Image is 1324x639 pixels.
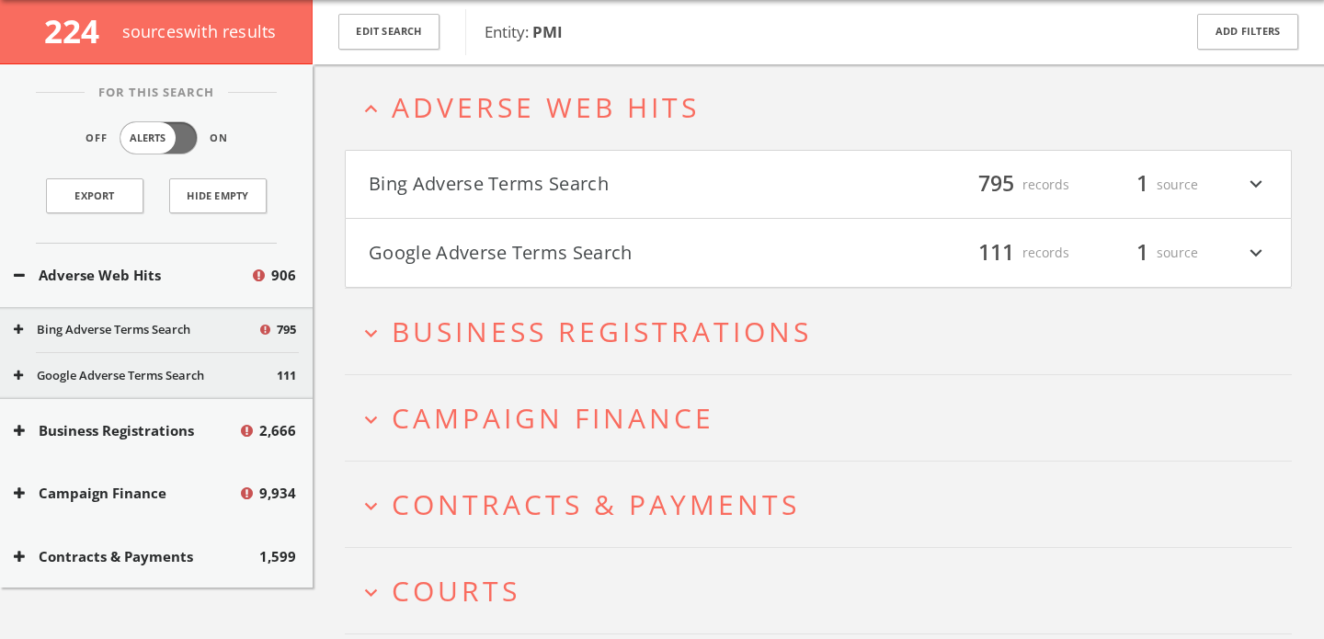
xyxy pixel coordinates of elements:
[259,546,296,567] span: 1,599
[1244,237,1268,268] i: expand_more
[359,97,383,121] i: expand_less
[359,321,383,346] i: expand_more
[14,321,257,339] button: Bing Adverse Terms Search
[1128,168,1157,200] span: 1
[14,265,250,286] button: Adverse Web Hits
[359,92,1292,122] button: expand_lessAdverse Web Hits
[14,546,259,567] button: Contracts & Payments
[14,420,238,441] button: Business Registrations
[210,131,228,146] span: On
[392,313,812,350] span: Business Registrations
[959,169,1069,200] div: records
[44,9,115,52] span: 224
[277,321,296,339] span: 795
[122,20,277,42] span: source s with results
[1088,237,1198,268] div: source
[14,367,277,385] button: Google Adverse Terms Search
[169,178,267,213] button: Hide Empty
[959,237,1069,268] div: records
[392,88,700,126] span: Adverse Web Hits
[1088,169,1198,200] div: source
[277,367,296,385] span: 111
[970,236,1022,268] span: 111
[271,265,296,286] span: 906
[359,403,1292,433] button: expand_moreCampaign Finance
[359,580,383,605] i: expand_more
[359,489,1292,519] button: expand_moreContracts & Payments
[485,21,563,42] span: Entity:
[14,483,238,504] button: Campaign Finance
[359,494,383,519] i: expand_more
[369,169,818,200] button: Bing Adverse Terms Search
[392,485,800,523] span: Contracts & Payments
[1197,14,1298,50] button: Add Filters
[359,576,1292,606] button: expand_moreCourts
[369,237,818,268] button: Google Adverse Terms Search
[85,84,228,102] span: For This Search
[1244,169,1268,200] i: expand_more
[359,407,383,432] i: expand_more
[532,21,563,42] b: PMI
[338,14,439,50] button: Edit Search
[970,168,1022,200] span: 795
[1128,236,1157,268] span: 1
[86,131,108,146] span: Off
[46,178,143,213] a: Export
[392,399,714,437] span: Campaign Finance
[392,572,520,610] span: Courts
[259,420,296,441] span: 2,666
[359,316,1292,347] button: expand_moreBusiness Registrations
[259,483,296,504] span: 9,934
